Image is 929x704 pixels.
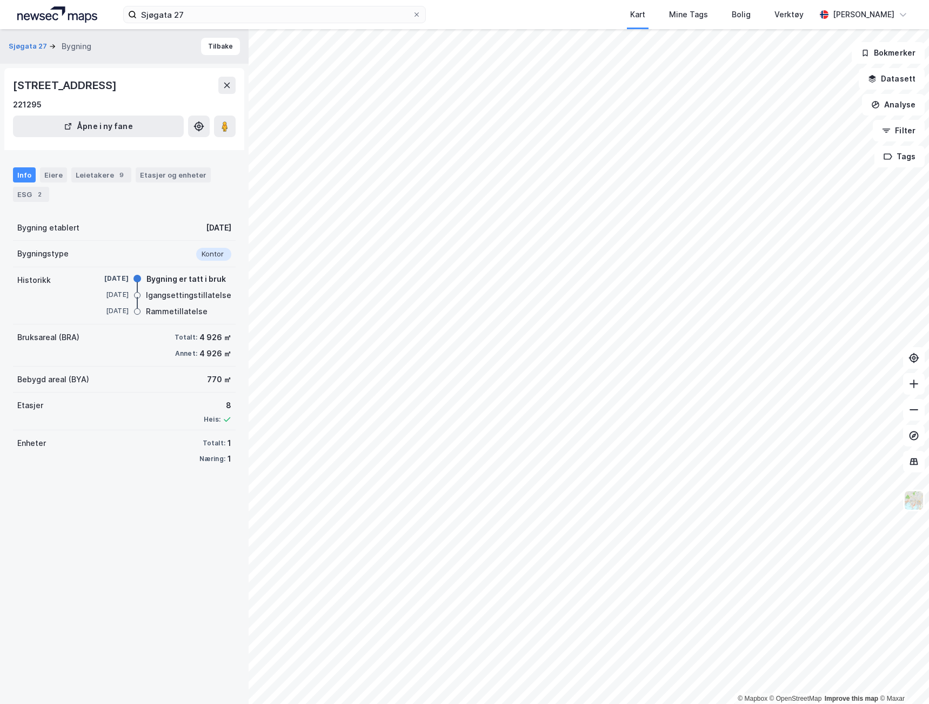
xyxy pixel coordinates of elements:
[875,652,929,704] div: Kontrollprogram for chat
[199,455,225,463] div: Næring:
[146,273,226,286] div: Bygning er tatt i bruk
[140,170,206,180] div: Etasjer og enheter
[13,77,119,94] div: [STREET_ADDRESS]
[17,373,89,386] div: Bebygd areal (BYA)
[738,695,767,702] a: Mapbox
[137,6,412,23] input: Søk på adresse, matrikkel, gårdeiere, leietakere eller personer
[116,170,127,180] div: 9
[228,452,231,465] div: 1
[201,38,240,55] button: Tilbake
[228,437,231,450] div: 1
[146,305,208,318] div: Rammetillatelse
[34,189,45,200] div: 2
[175,333,197,342] div: Totalt:
[862,94,925,116] button: Analyse
[873,120,925,141] button: Filter
[13,116,184,137] button: Åpne i ny fane
[13,187,49,202] div: ESG
[17,247,69,260] div: Bygningstype
[85,274,129,283] div: [DATE]
[17,6,97,23] img: logo.a4113a55bc3d86da70a041830d287a7e.svg
[13,98,42,111] div: 221295
[732,8,751,21] div: Bolig
[13,167,36,182] div: Info
[669,8,708,21] div: Mine Tags
[9,41,49,52] button: Sjøgata 27
[199,347,231,360] div: 4 926 ㎡
[874,146,925,167] button: Tags
[17,221,79,234] div: Bygning etablert
[17,399,43,412] div: Etasjer
[630,8,645,21] div: Kart
[17,437,46,450] div: Enheter
[85,306,129,316] div: [DATE]
[204,415,220,424] div: Heis:
[203,439,225,448] div: Totalt:
[146,289,231,302] div: Igangsettingstillatelse
[833,8,894,21] div: [PERSON_NAME]
[62,40,91,53] div: Bygning
[207,373,231,386] div: 770 ㎡
[770,695,822,702] a: OpenStreetMap
[774,8,804,21] div: Verktøy
[859,68,925,90] button: Datasett
[17,274,51,287] div: Historikk
[852,42,925,64] button: Bokmerker
[825,695,878,702] a: Improve this map
[17,331,79,344] div: Bruksareal (BRA)
[71,167,131,182] div: Leietakere
[40,167,67,182] div: Eiere
[85,290,129,300] div: [DATE]
[199,331,231,344] div: 4 926 ㎡
[175,349,197,358] div: Annet:
[904,490,924,511] img: Z
[204,399,231,412] div: 8
[206,221,231,234] div: [DATE]
[875,652,929,704] iframe: Chat Widget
